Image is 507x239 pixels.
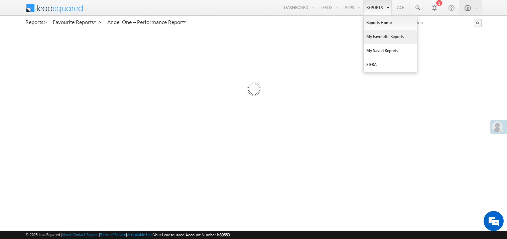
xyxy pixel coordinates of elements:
[98,18,102,26] span: >
[153,232,230,237] span: Your Leadsquared Account Number is
[364,16,417,30] a: Reports Home
[127,232,152,237] a: Acceptable Use
[53,19,102,25] a: Favourite Reports >
[100,232,126,237] a: Terms of Service
[219,56,288,125] img: Loading...
[25,19,47,25] a: Reports>
[25,232,230,238] span: © 2025 LeadSquared | | | | |
[73,232,99,237] a: Contact Support
[220,232,230,237] span: 39660
[62,232,72,237] a: About
[391,19,482,27] input: Search Reports
[107,19,186,25] a: Angel One – Performance Report
[364,44,417,58] a: My Saved Reports
[364,30,417,44] a: My Favourite Reports
[364,58,417,72] a: SIERA
[43,18,47,26] span: >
